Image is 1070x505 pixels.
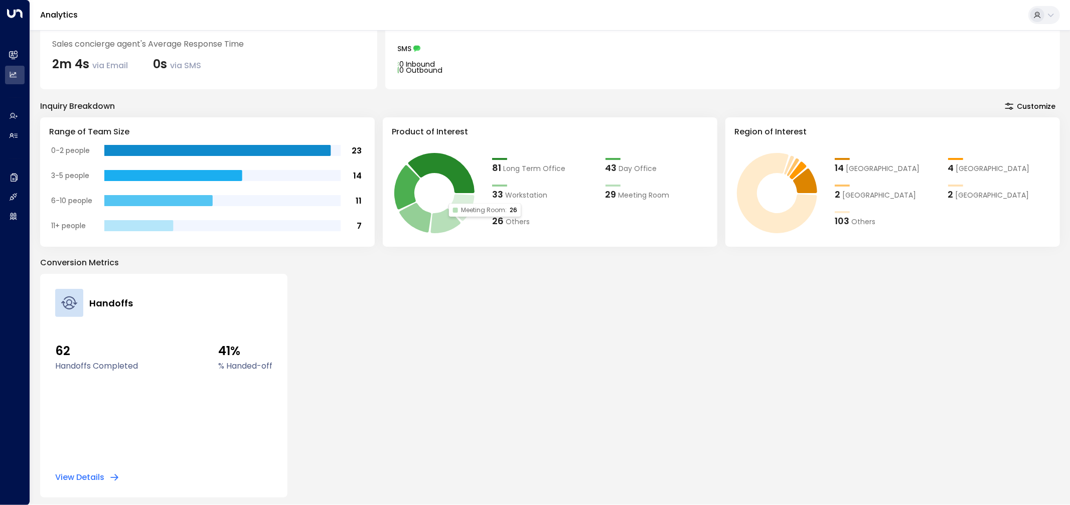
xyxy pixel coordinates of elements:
[492,188,503,201] div: 33
[51,145,90,155] tspan: 0-2 people
[392,126,708,138] h3: Product of Interest
[605,188,617,201] div: 29
[948,161,954,175] div: 4
[397,45,1048,52] div: SMS
[506,217,530,227] span: Others
[948,161,1051,175] div: 4Manchester
[92,60,128,71] span: via Email
[851,217,875,227] span: Others
[492,214,504,228] div: 26
[353,170,362,182] tspan: 14
[842,190,916,201] span: The Hague
[505,190,547,201] span: Workstation
[619,190,670,201] span: Meeting Room
[835,188,840,201] div: 2
[956,190,1029,201] span: Athens
[153,55,201,73] div: 0s
[52,38,365,50] div: Sales concierge agent's Average Response Time
[948,188,954,201] div: 2
[492,161,595,175] div: 81Long Term Office
[49,126,366,138] h3: Range of Team Size
[356,195,362,207] tspan: 11
[51,221,86,231] tspan: 11+ people
[357,220,362,232] tspan: 7
[605,161,709,175] div: 43Day Office
[492,188,595,201] div: 33Workstation
[835,214,938,228] div: 103Others
[55,360,138,372] label: Handoffs Completed
[605,161,617,175] div: 43
[89,296,133,310] h4: Handoffs
[218,360,272,372] label: % Handed-off
[40,9,78,21] a: Analytics
[55,342,138,360] span: 62
[40,100,115,112] div: Inquiry Breakdown
[52,55,128,73] div: 2m 4s
[492,214,595,228] div: 26Others
[51,171,89,181] tspan: 3-5 people
[218,342,272,360] span: 41%
[835,188,938,201] div: 2The Hague
[835,214,849,228] div: 103
[55,472,119,482] button: View Details
[605,188,709,201] div: 29Meeting Room
[399,65,442,75] tspan: 0 Outbound
[835,161,938,175] div: 14London
[503,163,565,174] span: Long Term Office
[51,196,92,206] tspan: 6-10 people
[734,126,1051,138] h3: Region of Interest
[619,163,657,174] span: Day Office
[492,161,501,175] div: 81
[40,257,1060,269] p: Conversion Metrics
[956,163,1030,174] span: Manchester
[948,188,1051,201] div: 2Athens
[352,145,362,156] tspan: 23
[835,161,844,175] div: 14
[170,60,201,71] span: via SMS
[1000,99,1060,113] button: Customize
[399,59,435,69] tspan: 0 Inbound
[846,163,920,174] span: London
